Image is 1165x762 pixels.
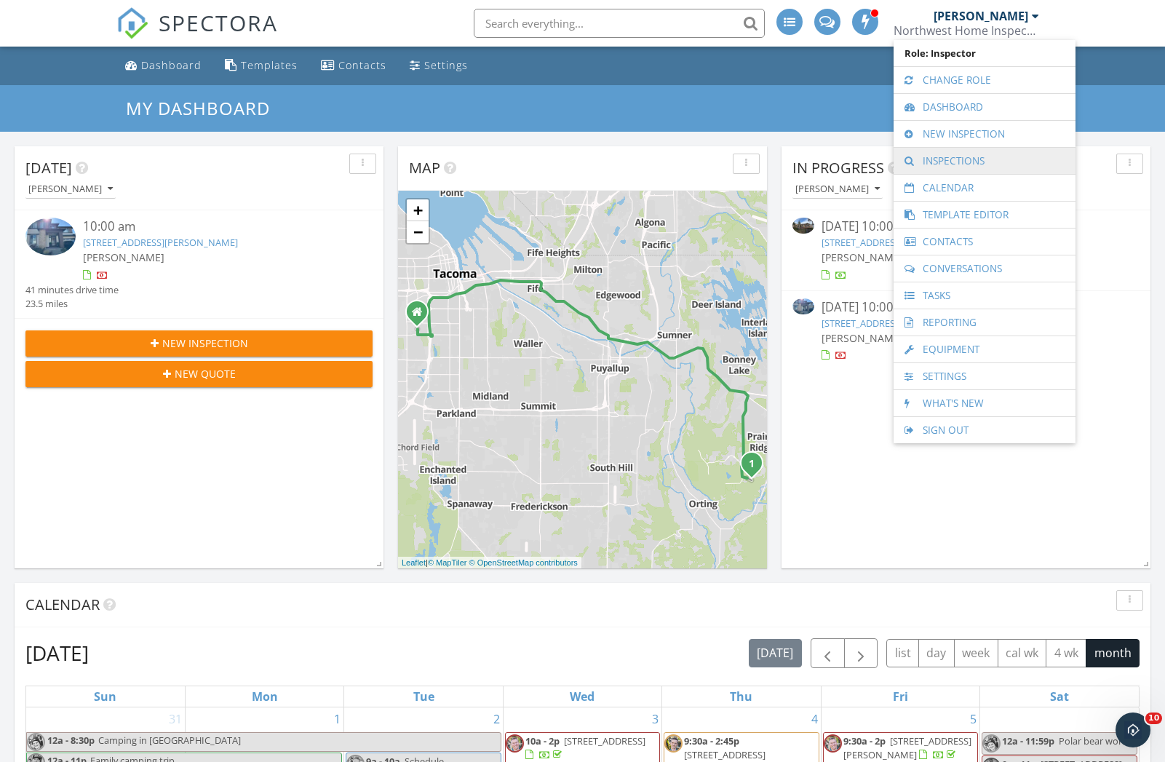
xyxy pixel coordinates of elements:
img: tim_2.jpg [506,734,524,753]
button: week [954,639,998,667]
span: Camping in [GEOGRAPHIC_DATA] [98,734,241,747]
button: list [886,639,919,667]
a: Saturday [1047,686,1072,707]
div: [DATE] 10:00 am [822,298,1111,317]
span: In Progress [792,158,884,178]
a: Sign Out [901,417,1068,443]
div: Contacts [338,58,386,72]
button: New Inspection [25,330,373,357]
div: 41 minutes drive time [25,283,119,297]
a: [STREET_ADDRESS][PERSON_NAME] [83,236,238,249]
a: Friday [890,686,911,707]
a: Equipment [901,336,1068,362]
input: Search everything... [474,9,765,38]
a: [STREET_ADDRESS][PERSON_NAME] [822,317,977,330]
span: 9:30a - 2:45p [684,734,739,747]
img: The Best Home Inspection Software - Spectora [116,7,148,39]
span: 10 [1145,713,1162,724]
a: [DATE] 10:00 am [STREET_ADDRESS][PERSON_NAME] [PERSON_NAME] [792,298,1140,363]
a: Go to September 4, 2025 [808,707,821,731]
a: [DATE] 10:00 am [STREET_ADDRESS] [PERSON_NAME] [792,218,1140,282]
span: Role: Inspector [901,40,1068,66]
div: 10:00 am [83,218,343,236]
i: 1 [749,459,755,469]
div: Northwest Home Inspector [894,23,1039,38]
a: Go to September 2, 2025 [490,707,503,731]
a: Conversations [901,255,1068,282]
div: 5116 s Pine st, Tacoma WA 98409 [417,311,426,320]
img: joe_4.jpg [27,733,45,751]
a: Tasks [901,282,1068,309]
a: Go to August 31, 2025 [166,707,185,731]
a: What's New [901,390,1068,416]
span: Polar bear work [1059,734,1127,747]
img: 9565475%2Fcover_photos%2FCLIiWh34opdU2rhJiRFB%2Fsmall.jpg [25,218,76,255]
img: joe_4.jpg [982,734,1001,753]
span: Calendar [25,595,100,614]
span: [PERSON_NAME] [822,250,903,264]
a: Go to September 3, 2025 [649,707,661,731]
button: day [918,639,955,667]
a: Dashboard [901,94,1068,120]
button: [PERSON_NAME] [792,180,883,199]
span: New Quote [175,366,236,381]
img: tim_2.jpg [824,734,842,753]
button: New Quote [25,361,373,387]
a: Sunday [91,686,119,707]
a: Calendar [901,175,1068,201]
a: New Inspection [901,121,1068,147]
img: greg.jpg [664,734,683,753]
a: © OpenStreetMap contributors [469,558,578,567]
span: Map [409,158,440,178]
div: Templates [241,58,298,72]
a: SPECTORA [116,20,278,50]
a: 10:00 am [STREET_ADDRESS][PERSON_NAME] [PERSON_NAME] 41 minutes drive time 23.5 miles [25,218,373,311]
a: Dashboard [119,52,207,79]
img: 9565475%2Fcover_photos%2FCLIiWh34opdU2rhJiRFB%2Fsmall.jpg [792,298,814,314]
span: [PERSON_NAME] [83,250,164,264]
a: Settings [901,363,1068,389]
h2: [DATE] [25,638,89,667]
div: 20618 156th St E, Bonney Lake, WA 98391 [752,463,760,472]
span: 10a - 2p [525,734,560,747]
div: [PERSON_NAME] [28,184,113,194]
a: My Dashboard [126,96,282,120]
div: [PERSON_NAME] [934,9,1028,23]
span: [DATE] [25,158,72,178]
button: cal wk [998,639,1047,667]
a: © MapTiler [428,558,467,567]
button: 4 wk [1046,639,1086,667]
span: [STREET_ADDRESS] [564,734,645,747]
a: Tuesday [410,686,437,707]
a: Go to September 6, 2025 [1126,707,1139,731]
button: Next month [844,638,878,668]
a: Leaflet [402,558,426,567]
a: Inspections [901,148,1068,174]
a: 9:30a - 2p [STREET_ADDRESS][PERSON_NAME] [843,734,971,761]
iframe: Intercom live chat [1116,713,1150,747]
a: Go to September 1, 2025 [331,707,343,731]
div: Settings [424,58,468,72]
a: Contacts [901,229,1068,255]
a: Go to September 5, 2025 [967,707,979,731]
span: 12a - 8:30p [47,733,95,751]
div: 23.5 miles [25,297,119,311]
a: Monday [249,686,281,707]
a: Templates [219,52,303,79]
span: New Inspection [162,336,248,351]
a: Zoom out [407,221,429,243]
a: Contacts [315,52,392,79]
a: Wednesday [567,686,597,707]
div: [PERSON_NAME] [795,184,880,194]
div: [DATE] 10:00 am [822,218,1111,236]
a: [STREET_ADDRESS] [822,236,903,249]
img: 9559077%2Fcover_photos%2Fc0tGARSOD1zSt9vOu8Oy%2Fsmall.jpg [792,218,814,234]
a: Reporting [901,309,1068,336]
div: | [398,557,581,569]
button: Previous month [811,638,845,668]
span: SPECTORA [159,7,278,38]
a: Settings [404,52,474,79]
a: Thursday [727,686,755,707]
button: month [1086,639,1140,667]
div: Dashboard [141,58,202,72]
